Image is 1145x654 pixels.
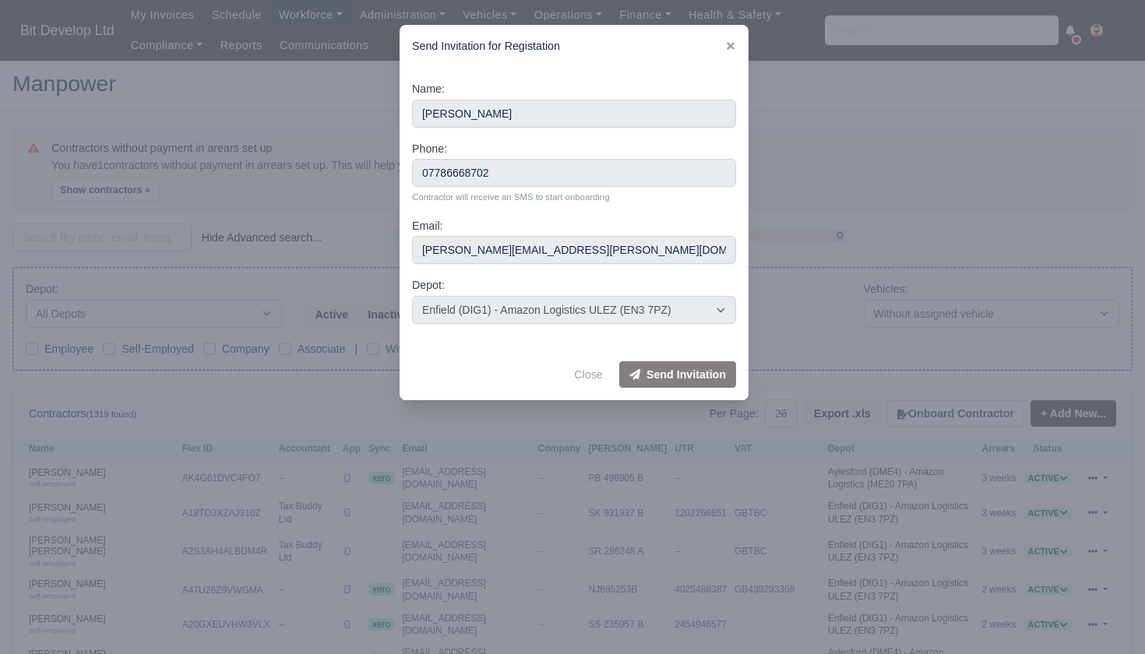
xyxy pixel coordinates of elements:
div: Send Invitation for Registation [400,25,749,68]
label: Depot: [412,276,445,294]
small: Contractor will receive an SMS to start onboarding [412,190,736,204]
button: Send Invitation [619,361,736,388]
iframe: Chat Widget [1067,579,1145,654]
label: Email: [412,217,443,235]
label: Phone: [412,140,447,158]
label: Name: [412,80,445,98]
